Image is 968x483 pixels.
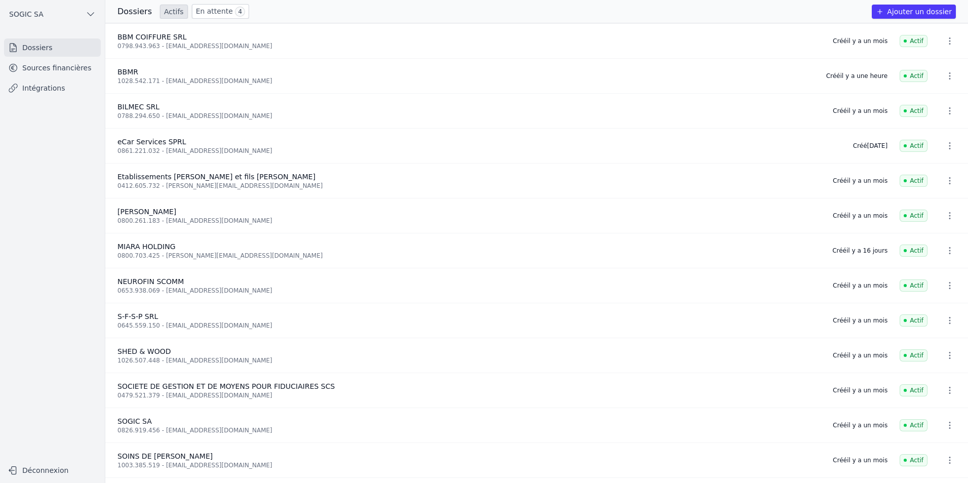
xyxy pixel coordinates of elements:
div: Créé il y a un mois [833,107,888,115]
a: En attente 4 [192,4,249,19]
span: Actif [900,105,927,117]
span: SOGIC SA [9,9,44,19]
div: Créé il y a un mois [833,212,888,220]
span: Actif [900,314,927,327]
span: BBM COIFFURE SRL [117,33,186,41]
span: SOCIETE DE GESTION ET DE MOYENS POUR FIDUCIAIRES SCS [117,382,335,390]
span: Actif [900,210,927,222]
div: Créé il y a un mois [833,316,888,325]
span: Actif [900,384,927,396]
div: Créé il y a un mois [833,37,888,45]
span: SOINS DE [PERSON_NAME] [117,452,213,460]
div: 0798.943.963 - [EMAIL_ADDRESS][DOMAIN_NAME] [117,42,821,50]
span: eCar Services SPRL [117,138,186,146]
div: Créé il y a un mois [833,456,888,464]
div: 0861.221.032 - [EMAIL_ADDRESS][DOMAIN_NAME] [117,147,841,155]
span: Actif [900,70,927,82]
div: Créé [DATE] [853,142,888,150]
div: 0788.294.650 - [EMAIL_ADDRESS][DOMAIN_NAME] [117,112,821,120]
div: Créé il y a un mois [833,281,888,290]
span: Etablissements [PERSON_NAME] et fils [PERSON_NAME] [117,173,315,181]
span: Actif [900,454,927,466]
span: MIARA HOLDING [117,243,176,251]
span: Actif [900,140,927,152]
div: Créé il y a un mois [833,421,888,429]
span: BILMEC SRL [117,103,159,111]
span: Actif [900,419,927,431]
span: Actif [900,245,927,257]
a: Actifs [160,5,188,19]
div: Créé il y a 16 jours [832,247,888,255]
span: SOGIC SA [117,417,152,425]
span: BBMR [117,68,138,76]
div: Créé il y a un mois [833,351,888,359]
button: SOGIC SA [4,6,101,22]
a: Sources financières [4,59,101,77]
div: 1028.542.171 - [EMAIL_ADDRESS][DOMAIN_NAME] [117,77,814,85]
div: Créé il y a un mois [833,177,888,185]
span: 4 [235,7,245,17]
div: 0800.261.183 - [EMAIL_ADDRESS][DOMAIN_NAME] [117,217,821,225]
span: Actif [900,279,927,292]
div: 0653.938.069 - [EMAIL_ADDRESS][DOMAIN_NAME] [117,287,821,295]
div: 1026.507.448 - [EMAIL_ADDRESS][DOMAIN_NAME] [117,356,821,365]
div: 0412.605.732 - [PERSON_NAME][EMAIL_ADDRESS][DOMAIN_NAME] [117,182,821,190]
div: Créé il y a un mois [833,386,888,394]
div: 0479.521.379 - [EMAIL_ADDRESS][DOMAIN_NAME] [117,391,821,399]
a: Dossiers [4,38,101,57]
button: Déconnexion [4,462,101,478]
div: 0645.559.150 - [EMAIL_ADDRESS][DOMAIN_NAME] [117,321,821,330]
h3: Dossiers [117,6,152,18]
span: Actif [900,175,927,187]
button: Ajouter un dossier [872,5,956,19]
span: Actif [900,35,927,47]
span: [PERSON_NAME] [117,208,176,216]
div: 1003.385.519 - [EMAIL_ADDRESS][DOMAIN_NAME] [117,461,821,469]
span: S-F-S-P SRL [117,312,158,320]
span: SHED & WOOD [117,347,171,355]
div: Créé il y a une heure [826,72,888,80]
span: Actif [900,349,927,361]
a: Intégrations [4,79,101,97]
div: 0800.703.425 - [PERSON_NAME][EMAIL_ADDRESS][DOMAIN_NAME] [117,252,820,260]
span: NEUROFIN SCOMM [117,277,184,286]
div: 0826.919.456 - [EMAIL_ADDRESS][DOMAIN_NAME] [117,426,821,434]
